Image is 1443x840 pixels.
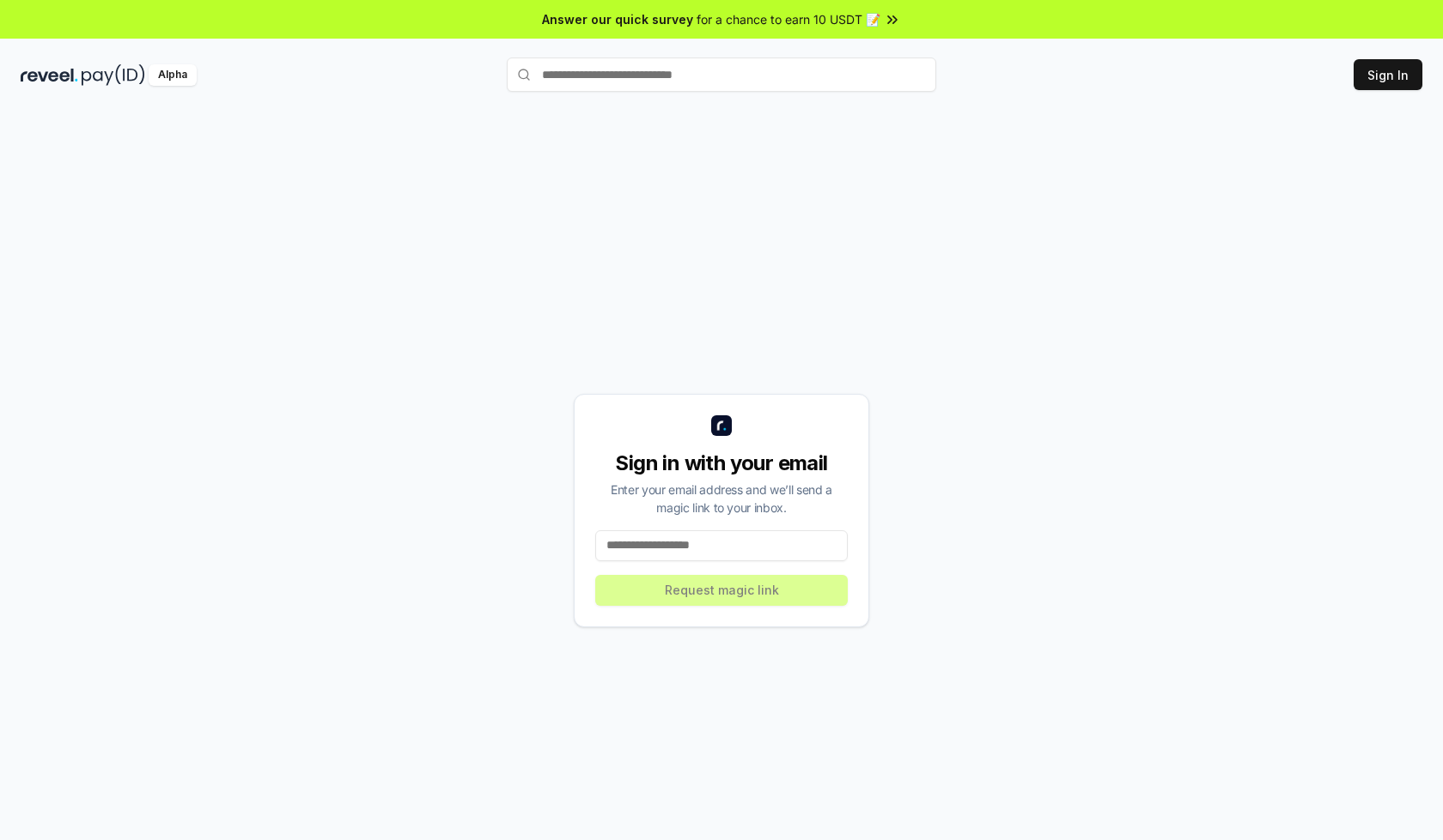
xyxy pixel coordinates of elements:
[711,415,732,436] img: logo_small
[542,10,693,28] span: Answer our quick survey
[697,10,880,28] span: for a chance to earn 10 USDT 📝
[21,64,78,86] img: reveel_dark
[595,480,848,517] div: Enter your email address and we’ll send a magic link to your inbox.
[82,64,145,86] img: pay_id
[1354,59,1422,90] button: Sign In
[595,450,848,477] div: Sign in with your email
[149,64,197,86] div: Alpha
